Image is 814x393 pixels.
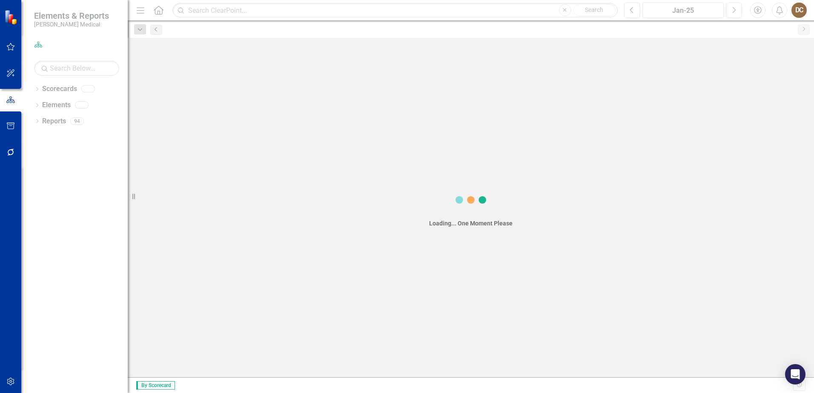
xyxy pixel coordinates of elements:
span: By Scorecard [136,381,175,390]
input: Search Below... [34,61,119,76]
input: Search ClearPoint... [172,3,618,18]
div: Jan-25 [645,6,721,16]
a: Reports [42,117,66,126]
img: ClearPoint Strategy [4,10,19,25]
span: Search [585,6,603,13]
a: Scorecards [42,84,77,94]
span: Elements & Reports [34,11,109,21]
div: Loading... One Moment Please [429,219,513,228]
button: Jan-25 [642,3,724,18]
div: Open Intercom Messenger [785,364,805,384]
button: Search [573,4,616,16]
a: Elements [42,100,71,110]
div: 94 [70,117,84,125]
small: [PERSON_NAME] Medical [34,21,109,28]
button: DC [791,3,807,18]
